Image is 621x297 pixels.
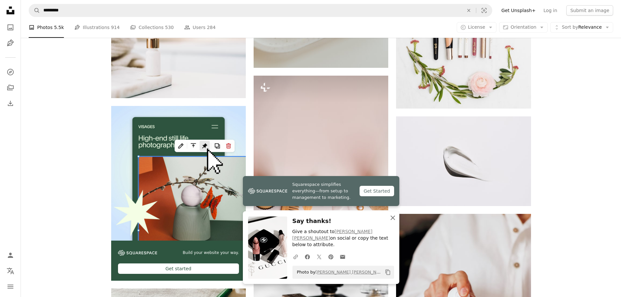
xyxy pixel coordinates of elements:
button: Submit an image [566,5,613,16]
a: Build your website your way.Get started [111,106,246,281]
p: Give a shoutout to on social or copy the text below to attribute. [292,229,394,248]
a: Share on Pinterest [325,250,337,263]
form: Find visuals sitewide [29,4,492,17]
button: Visual search [476,4,492,17]
button: Copy to clipboard [382,267,393,278]
button: License [457,22,497,33]
span: 284 [207,24,216,31]
span: 530 [165,24,174,31]
span: 914 [111,24,120,31]
img: stainless steel spoon on white surface [396,116,531,206]
a: Explore [4,66,17,79]
a: Users 284 [184,17,215,38]
a: Illustrations [4,37,17,50]
button: Orientation [499,22,548,33]
a: women's assorted cosmetics [396,38,531,44]
button: Sort byRelevance [550,22,613,33]
a: Share on Twitter [313,250,325,263]
button: Language [4,264,17,277]
h3: Say thanks! [292,216,394,226]
img: file-1606177908946-d1eed1cbe4f5image [118,250,157,256]
span: Build your website your way. [183,250,239,256]
a: Log in [540,5,561,16]
span: Squarespace simplifies everything—from setup to management to marketing. [292,181,355,201]
button: Search Unsplash [29,4,40,17]
a: Download History [4,97,17,110]
a: [PERSON_NAME] [PERSON_NAME] [316,270,387,275]
a: Get Unsplash+ [497,5,540,16]
span: License [468,24,485,30]
a: Share over email [337,250,348,263]
a: Collections 530 [130,17,174,38]
div: Get Started [360,186,394,196]
a: Illustrations 914 [74,17,120,38]
img: a white table topped with a comb and other items [254,76,388,210]
a: stainless steel spoon on white surface [396,158,531,164]
img: file-1723602894256-972c108553a7image [111,106,246,241]
span: Photo by on [294,267,382,277]
span: Relevance [562,24,602,31]
span: Orientation [510,24,536,30]
button: Menu [4,280,17,293]
a: Share on Facebook [302,250,313,263]
img: file-1747939142011-51e5cc87e3c9 [248,186,287,196]
div: Get started [118,263,239,274]
span: Sort by [562,24,578,30]
a: a white table topped with a comb and other items [254,140,388,146]
a: Squarespace simplifies everything—from setup to management to marketing.Get Started [243,176,399,206]
a: [PERSON_NAME] [PERSON_NAME] [292,229,373,241]
a: Photos [4,21,17,34]
img: white drop bottle on white surface [111,8,246,98]
a: Collections [4,81,17,94]
a: white drop bottle on white surface [111,50,246,56]
button: Clear [462,4,476,17]
a: Log in / Sign up [4,249,17,262]
a: Home — Unsplash [4,4,17,18]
